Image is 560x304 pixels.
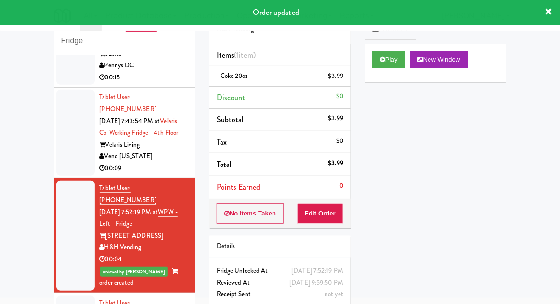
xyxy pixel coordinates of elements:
[217,203,284,224] button: No Items Taken
[328,113,344,125] div: $3.99
[217,159,232,170] span: Total
[100,151,188,163] div: Vend [US_STATE]
[291,265,343,277] div: [DATE] 7:52:19 PM
[325,290,343,299] span: not yet
[54,88,195,178] li: Tablet User· [PHONE_NUMBER][DATE] 7:43:54 PM atVelaris Co-Working Fridge - 4th FloorVelaris Livin...
[100,267,168,277] span: reviewed by [PERSON_NAME]
[328,70,344,82] div: $3.99
[100,207,158,216] span: [DATE] 7:52:19 PM at
[217,241,343,253] div: Details
[234,50,256,61] span: (1 )
[100,230,188,242] div: [STREET_ADDRESS]
[372,51,405,68] button: Play
[54,178,195,293] li: Tablet User· [PHONE_NUMBER][DATE] 7:52:19 PM atWPW - Left - Fridge[STREET_ADDRESS]H&H Vending00:0...
[217,181,260,192] span: Points Earned
[336,135,343,147] div: $0
[336,90,343,102] div: $0
[289,277,343,289] div: [DATE] 9:59:50 PM
[217,265,343,277] div: Fridge Unlocked At
[239,50,253,61] ng-pluralize: item
[61,32,188,50] input: Search vision orders
[100,253,188,266] div: 00:04
[100,92,156,114] a: Tablet User· [PHONE_NUMBER]
[217,277,343,289] div: Reviewed At
[100,116,160,126] span: [DATE] 7:43:54 PM at
[221,71,248,80] span: Coke 20oz
[100,60,188,72] div: Pennys DC
[217,50,256,61] span: Items
[253,7,299,18] span: Order updated
[339,180,343,192] div: 0
[100,241,188,253] div: H&H Vending
[217,92,246,103] span: Discount
[100,92,156,114] span: · [PHONE_NUMBER]
[100,139,188,151] div: Velaris Living
[100,183,156,205] a: Tablet User· [PHONE_NUMBER]
[217,137,227,148] span: Tax
[100,72,188,84] div: 00:15
[328,157,344,169] div: $3.99
[297,203,344,224] button: Edit Order
[217,114,244,125] span: Subtotal
[217,289,343,301] div: Receipt Sent
[217,26,343,33] h5: H&H Vending
[100,163,188,175] div: 00:09
[410,51,468,68] button: New Window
